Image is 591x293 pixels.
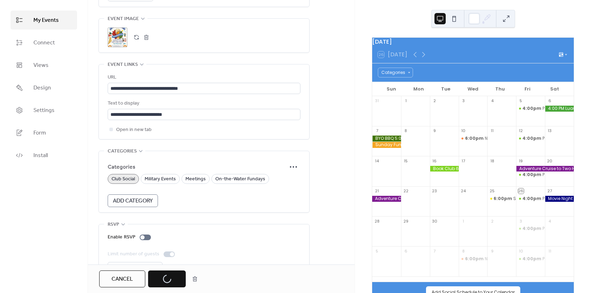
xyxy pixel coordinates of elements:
span: Cancel [112,275,133,283]
div: 9 [489,248,495,254]
div: Potluck Night (free event) [516,172,545,178]
span: 4:00pm [522,136,542,142]
button: Add Category [108,194,158,207]
div: Book Club 6:00 PM [430,166,459,172]
div: Wed [459,82,487,96]
div: Thu [487,82,514,96]
div: 27 [547,188,552,194]
div: Social Seafarers Meeting [487,196,516,202]
div: Potluck Night (free event) [516,196,545,202]
a: Form [11,123,77,142]
div: 21 [374,188,380,194]
div: BYO BBQ 5:00 pm [372,136,401,142]
a: Views [11,56,77,75]
div: 12 [518,128,523,133]
div: Movie Night 7:00 PM [545,196,574,202]
div: URL [108,73,299,82]
div: 10 [461,128,466,133]
div: 22 [403,188,408,194]
span: Categories [108,147,137,156]
div: Adventure Cruise to Two Harbors [372,196,401,202]
div: NYCLB Board Meeting [485,136,530,142]
span: Settings [33,106,55,115]
span: Event image [108,15,139,23]
div: 29 [403,218,408,224]
div: Sunday Funday [372,142,401,148]
div: 1 [403,98,408,104]
div: NYCLB Board Meeting [459,136,488,142]
span: On-the-Water Fundays [215,175,265,183]
span: Add Category [113,197,153,205]
div: 28 [374,218,380,224]
span: Military Events [145,175,176,183]
span: 6:00pm [465,256,485,262]
div: 11 [547,248,552,254]
div: Fri [514,82,541,96]
span: 4:00pm [522,256,542,262]
span: Categories [108,163,286,172]
a: Settings [11,101,77,120]
span: 4:00pm [522,226,542,232]
div: Mon [405,82,432,96]
span: 6:00pm [494,196,513,202]
div: 31 [374,98,380,104]
span: Open in new tab [116,126,152,134]
div: 2 [432,98,437,104]
div: Potluck Night (free event) [516,256,545,262]
div: [DATE] [372,38,574,46]
div: 4:00 PM Luau - Dinner & Show [545,106,574,112]
span: 4:00pm [522,172,542,178]
div: 11 [489,128,495,133]
div: Tue [432,82,459,96]
span: My Events [33,16,59,25]
div: Potluck Night (free event) [516,136,545,142]
div: Sun [378,82,405,96]
a: My Events [11,11,77,30]
div: 8 [461,248,466,254]
div: Limit number of guests [108,250,159,258]
div: 13 [547,128,552,133]
div: 16 [432,158,437,163]
span: 4:00pm [522,196,542,202]
div: 19 [518,158,523,163]
div: Sat [541,82,568,96]
span: Meetings [185,175,206,183]
div: Adventure Cruise to Two Harbors [516,166,574,172]
div: 5 [374,248,380,254]
div: 8 [403,128,408,133]
span: Connect [33,39,55,47]
div: 1 [461,218,466,224]
div: Enable RSVP [108,233,135,242]
div: 17 [461,158,466,163]
div: 14 [374,158,380,163]
div: 3 [461,98,466,104]
div: 25 [489,188,495,194]
span: Club Social [112,175,135,183]
div: 23 [432,188,437,194]
span: Form [33,129,46,137]
span: 6:00pm [465,136,485,142]
div: Potluck Night (free event) [516,226,545,232]
a: Connect [11,33,77,52]
div: 30 [432,218,437,224]
div: 20 [547,158,552,163]
span: Install [33,151,48,160]
span: RSVP [108,220,119,229]
div: 24 [461,188,466,194]
a: Design [11,78,77,97]
div: 5 [518,98,523,104]
div: 15 [403,158,408,163]
span: 4:00pm [522,106,542,112]
div: NYCLB Board Meeting [485,256,530,262]
div: 7 [432,248,437,254]
div: 4 [547,218,552,224]
div: Social Seafarers Meeting [513,196,567,202]
div: 7 [374,128,380,133]
span: Views [33,61,49,70]
div: 6 [403,248,408,254]
button: Cancel [99,270,145,287]
div: 4 [489,98,495,104]
div: 10 [518,248,523,254]
div: 18 [489,158,495,163]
